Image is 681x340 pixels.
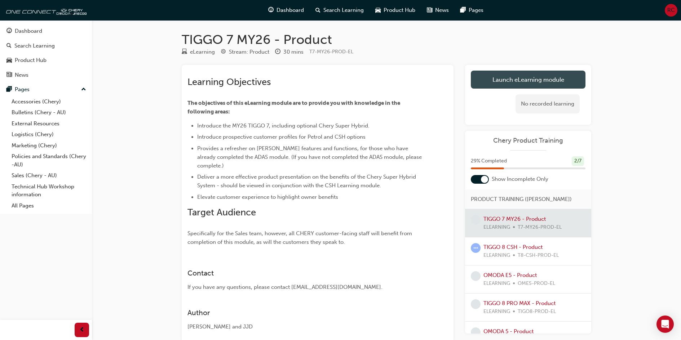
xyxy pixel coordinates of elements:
[518,251,559,260] span: T8-CSH-PROD-EL
[3,39,89,53] a: Search Learning
[9,151,89,170] a: Policies and Standards (Chery -AU)
[4,3,87,17] img: oneconnect
[187,283,422,291] div: If you have any questions, please contact [EMAIL_ADDRESS][DOMAIN_NAME].
[9,200,89,211] a: All Pages
[187,230,414,245] span: Specifically for the Sales team, however, all CHERY customer-facing staff will benefit from compl...
[469,6,483,14] span: Pages
[435,6,449,14] span: News
[421,3,455,18] a: news-iconNews
[9,140,89,151] a: Marketing (Chery)
[427,6,432,15] span: news-icon
[6,43,12,49] span: search-icon
[187,207,256,218] span: Target Audience
[283,48,304,56] div: 30 mins
[275,48,304,57] div: Duration
[483,279,510,288] span: ELEARNING
[197,194,338,200] span: Elevate customer experience to highlight owner benefits
[6,57,12,64] span: car-icon
[262,3,310,18] a: guage-iconDashboard
[187,309,422,317] h3: Author
[9,118,89,129] a: External Resources
[471,327,481,337] span: learningRecordVerb_NONE-icon
[3,68,89,82] a: News
[309,49,353,55] span: Learning resource code
[516,94,580,113] div: No recorded learning
[3,83,89,96] button: Pages
[310,3,370,18] a: search-iconSearch Learning
[471,137,585,145] a: Chery Product Training
[667,6,675,14] span: RC
[197,145,423,169] span: Provides a refresher on [PERSON_NAME] features and functions, for those who have already complete...
[197,122,370,129] span: Introduce the MY26 TIGGO 7, including optional Chery Super Hybrid.
[471,243,481,253] span: learningRecordVerb_ATTEMPT-icon
[79,326,85,335] span: prev-icon
[455,3,489,18] a: pages-iconPages
[187,100,401,115] span: The objectives of this eLearning module are to provide you with knowledge in the following areas:
[9,96,89,107] a: Accessories (Chery)
[518,279,555,288] span: OME5-PROD-EL
[187,76,271,88] span: Learning Objectives
[182,48,215,57] div: Type
[15,56,47,64] div: Product Hub
[656,316,674,333] div: Open Intercom Messenger
[15,85,30,94] div: Pages
[190,48,215,56] div: eLearning
[14,42,55,50] div: Search Learning
[471,299,481,309] span: learningRecordVerb_NONE-icon
[182,49,187,55] span: learningResourceType_ELEARNING-icon
[370,3,421,18] a: car-iconProduct Hub
[518,308,556,316] span: TIGO8-PROD-EL
[6,28,12,35] span: guage-icon
[471,71,585,89] a: Launch eLearning module
[229,48,269,56] div: Stream: Product
[471,271,481,281] span: learningRecordVerb_NONE-icon
[483,251,510,260] span: ELEARNING
[483,328,534,335] a: OMODA 5 - Product
[9,181,89,200] a: Technical Hub Workshop information
[483,272,537,278] a: OMODA E5 - Product
[197,174,417,189] span: Deliver a more effective product presentation on the benefits of the Chery Super Hybrid System - ...
[187,269,422,277] h3: Contact
[3,24,89,38] a: Dashboard
[268,6,274,15] span: guage-icon
[471,215,481,225] span: learningRecordVerb_NONE-icon
[275,49,280,55] span: clock-icon
[492,175,548,183] span: Show Incomplete Only
[572,156,584,166] div: 2 / 7
[471,157,507,165] span: 29 % Completed
[221,48,269,57] div: Stream
[277,6,304,14] span: Dashboard
[6,72,12,79] span: news-icon
[375,6,381,15] span: car-icon
[182,32,591,48] h1: TIGGO 7 MY26 - Product
[197,134,366,140] span: Introduce prospective customer profiles for Petrol and CSH options
[3,23,89,83] button: DashboardSearch LearningProduct HubNews
[483,300,556,307] a: TIGGO 8 PRO MAX - Product
[187,323,422,331] div: [PERSON_NAME] and JJD
[384,6,415,14] span: Product Hub
[471,195,572,203] span: PRODUCT TRAINING ([PERSON_NAME])
[81,85,86,94] span: up-icon
[6,86,12,93] span: pages-icon
[9,107,89,118] a: Bulletins (Chery - AU)
[483,244,543,250] a: TIGGO 8 CSH - Product
[15,27,42,35] div: Dashboard
[483,308,510,316] span: ELEARNING
[15,71,28,79] div: News
[315,6,320,15] span: search-icon
[323,6,364,14] span: Search Learning
[3,54,89,67] a: Product Hub
[9,129,89,140] a: Logistics (Chery)
[665,4,677,17] button: RC
[460,6,466,15] span: pages-icon
[9,170,89,181] a: Sales (Chery - AU)
[221,49,226,55] span: target-icon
